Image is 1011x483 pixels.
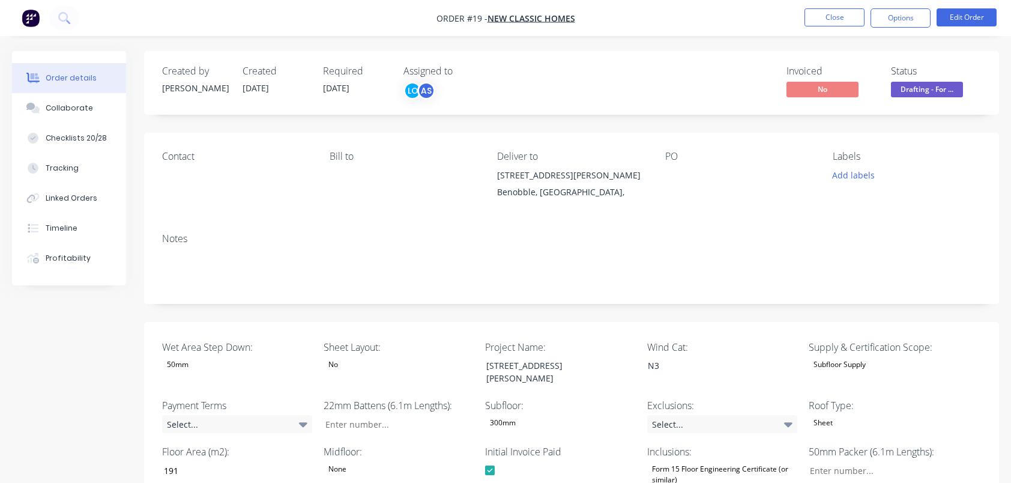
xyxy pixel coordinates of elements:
[487,13,575,24] a: New Classic Homes
[891,82,963,97] span: Drafting - For ...
[809,340,959,354] label: Supply & Certification Scope:
[647,398,797,413] label: Exclusions:
[243,82,269,94] span: [DATE]
[12,123,126,153] button: Checklists 20/28
[497,151,645,162] div: Deliver to
[243,65,309,77] div: Created
[665,151,813,162] div: PO
[809,445,959,459] label: 50mm Packer (6.1m Lengths):
[162,445,312,459] label: Floor Area (m2):
[154,461,312,479] input: Enter number...
[324,357,343,372] div: No
[22,9,40,27] img: Factory
[809,357,871,372] div: Subfloor Supply
[46,163,79,174] div: Tracking
[162,233,981,245] div: Notes
[46,73,97,84] div: Order details
[891,65,981,77] div: Status
[330,151,478,162] div: Bill to
[647,415,797,433] div: Select...
[800,461,958,479] input: Enter number...
[324,445,474,459] label: Midfloor:
[162,65,228,77] div: Created by
[323,82,349,94] span: [DATE]
[162,340,312,354] label: Wet Area Step Down:
[485,398,635,413] label: Subfloor:
[647,445,797,459] label: Inclusions:
[46,223,77,234] div: Timeline
[46,133,107,144] div: Checklists 20/28
[477,357,627,387] div: [STREET_ADDRESS][PERSON_NAME]
[804,8,865,26] button: Close
[12,213,126,243] button: Timeline
[786,65,877,77] div: Invoiced
[497,167,645,184] div: [STREET_ADDRESS][PERSON_NAME]
[871,8,931,28] button: Options
[162,415,312,433] div: Select...
[497,167,645,205] div: [STREET_ADDRESS][PERSON_NAME]Benobble, [GEOGRAPHIC_DATA],
[323,65,389,77] div: Required
[833,151,981,162] div: Labels
[809,398,959,413] label: Roof Type:
[12,243,126,273] button: Profitability
[324,340,474,354] label: Sheet Layout:
[324,398,474,413] label: 22mm Battens (6.1m Lengths):
[497,184,645,201] div: Benobble, [GEOGRAPHIC_DATA],
[937,8,997,26] button: Edit Order
[485,415,521,431] div: 300mm
[12,183,126,213] button: Linked Orders
[417,82,435,100] div: AS
[46,253,91,264] div: Profitability
[826,167,881,183] button: Add labels
[403,65,524,77] div: Assigned to
[647,340,797,354] label: Wind Cat:
[162,398,312,413] label: Payment Terms
[809,415,837,431] div: Sheet
[12,63,126,93] button: Order details
[12,153,126,183] button: Tracking
[485,445,635,459] label: Initial Invoice Paid
[403,82,421,100] div: LO
[891,82,963,100] button: Drafting - For ...
[324,461,351,477] div: None
[315,415,474,433] input: Enter number...
[162,151,310,162] div: Contact
[403,82,435,100] button: LOAS
[436,13,487,24] span: Order #19 -
[485,340,635,354] label: Project Name:
[638,357,788,374] div: N3
[162,357,193,372] div: 50mm
[46,193,97,204] div: Linked Orders
[786,82,859,97] span: No
[46,103,93,114] div: Collaborate
[162,82,228,94] div: [PERSON_NAME]
[12,93,126,123] button: Collaborate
